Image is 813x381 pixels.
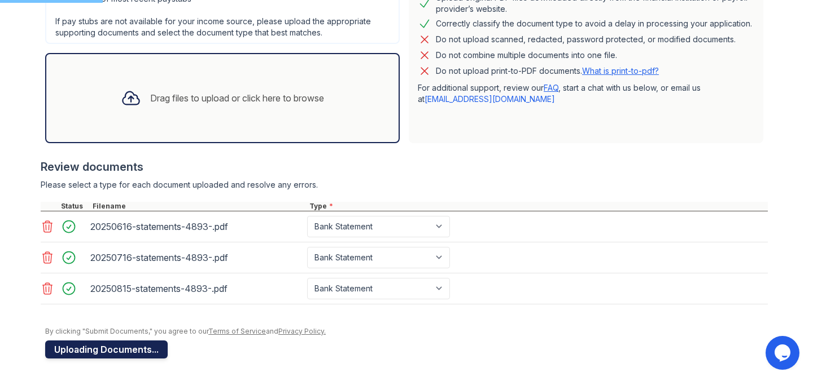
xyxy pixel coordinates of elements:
[582,66,659,76] a: What is print-to-pdf?
[544,83,558,92] a: FAQ
[90,202,307,211] div: Filename
[307,202,768,211] div: Type
[278,327,326,335] a: Privacy Policy.
[90,249,303,267] div: 20250716-statements-4893-.pdf
[436,17,752,30] div: Correctly classify the document type to avoid a delay in processing your application.
[90,280,303,298] div: 20250815-statements-4893-.pdf
[436,48,617,62] div: Do not combine multiple documents into one file.
[59,202,90,211] div: Status
[90,218,303,236] div: 20250616-statements-4893-.pdf
[208,327,266,335] a: Terms of Service
[418,82,754,105] p: For additional support, review our , start a chat with us below, or email us at
[766,336,802,370] iframe: chat widget
[45,340,168,358] button: Uploading Documents...
[150,91,324,105] div: Drag files to upload or click here to browse
[41,179,768,191] div: Please select a type for each document uploaded and resolve any errors.
[436,65,659,77] p: Do not upload print-to-PDF documents.
[425,94,555,104] a: [EMAIL_ADDRESS][DOMAIN_NAME]
[436,33,736,46] div: Do not upload scanned, redacted, password protected, or modified documents.
[45,327,768,336] div: By clicking "Submit Documents," you agree to our and
[41,159,768,175] div: Review documents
